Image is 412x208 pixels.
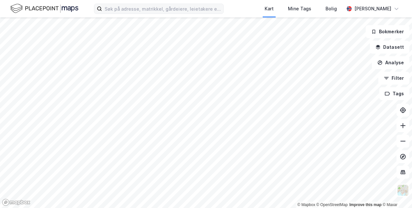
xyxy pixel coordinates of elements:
[366,25,409,38] button: Bokmerker
[349,203,382,207] a: Improve this map
[265,5,274,13] div: Kart
[316,203,348,207] a: OpenStreetMap
[297,203,315,207] a: Mapbox
[354,5,391,13] div: [PERSON_NAME]
[372,56,409,69] button: Analyse
[102,4,223,14] input: Søk på adresse, matrikkel, gårdeiere, leietakere eller personer
[379,87,409,100] button: Tags
[326,5,337,13] div: Bolig
[2,199,30,206] a: Mapbox homepage
[380,177,412,208] iframe: Chat Widget
[10,3,78,14] img: logo.f888ab2527a4732fd821a326f86c7f29.svg
[378,72,409,85] button: Filter
[380,177,412,208] div: Kontrollprogram for chat
[370,41,409,54] button: Datasett
[288,5,311,13] div: Mine Tags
